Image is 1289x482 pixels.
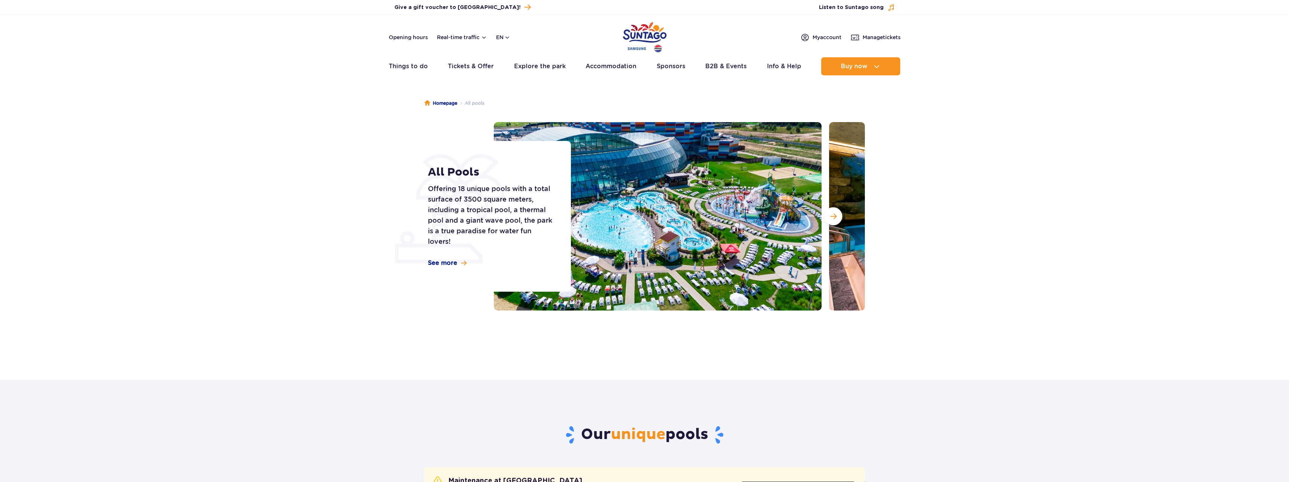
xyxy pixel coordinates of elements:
[437,34,487,40] button: Real-time traffic
[824,207,842,225] button: Next slide
[428,259,457,267] span: See more
[389,34,428,41] a: Opening hours
[586,57,636,75] a: Accommodation
[611,425,665,444] span: unique
[448,57,494,75] a: Tickets & Offer
[800,33,842,42] a: Myaccount
[657,57,685,75] a: Sponsors
[821,57,900,75] button: Buy now
[394,4,520,11] span: Give a gift voucher to [GEOGRAPHIC_DATA]!
[851,33,901,42] a: Managetickets
[623,19,667,54] a: Park of Poland
[496,34,510,41] button: en
[428,259,467,267] a: See more
[514,57,566,75] a: Explore the park
[424,425,865,445] h2: Our pools
[428,184,554,247] p: Offering 18 unique pools with a total surface of 3500 square meters, including a tropical pool, a...
[841,63,867,70] span: Buy now
[494,122,822,311] img: Outdoor section of Suntago, with pools and slides, surrounded by sunbeds and greenery
[394,2,531,12] a: Give a gift voucher to [GEOGRAPHIC_DATA]!
[767,57,801,75] a: Info & Help
[705,57,747,75] a: B2B & Events
[389,57,428,75] a: Things to do
[457,99,484,107] li: All pools
[813,34,842,41] span: My account
[819,4,884,11] span: Listen to Suntago song
[863,34,901,41] span: Manage tickets
[819,4,895,11] button: Listen to Suntago song
[428,165,554,179] h1: All Pools
[425,99,457,107] a: Homepage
